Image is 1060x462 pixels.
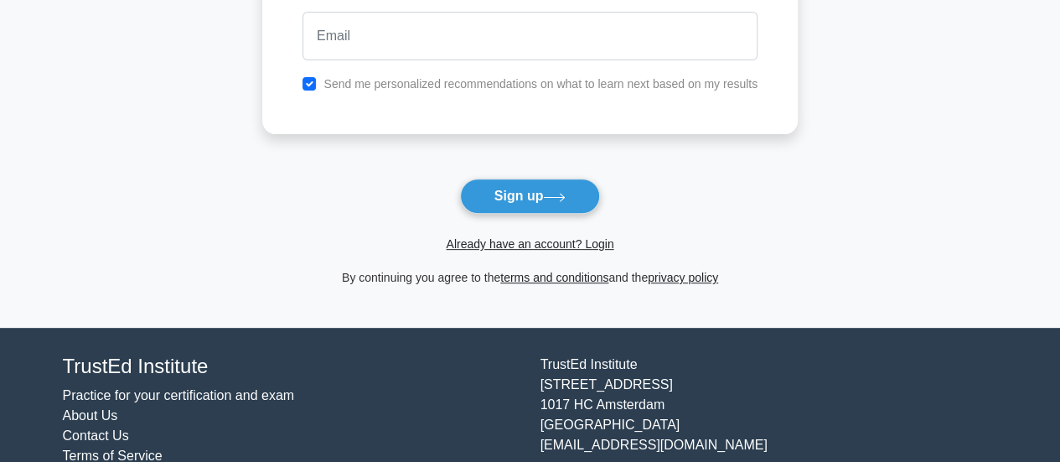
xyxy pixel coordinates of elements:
[648,271,718,284] a: privacy policy
[323,77,758,91] label: Send me personalized recommendations on what to learn next based on my results
[302,12,758,60] input: Email
[460,179,601,214] button: Sign up
[63,388,295,402] a: Practice for your certification and exam
[446,237,613,251] a: Already have an account? Login
[252,267,808,288] div: By continuing you agree to the and the
[63,428,129,443] a: Contact Us
[63,355,520,379] h4: TrustEd Institute
[500,271,608,284] a: terms and conditions
[63,408,118,423] a: About Us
